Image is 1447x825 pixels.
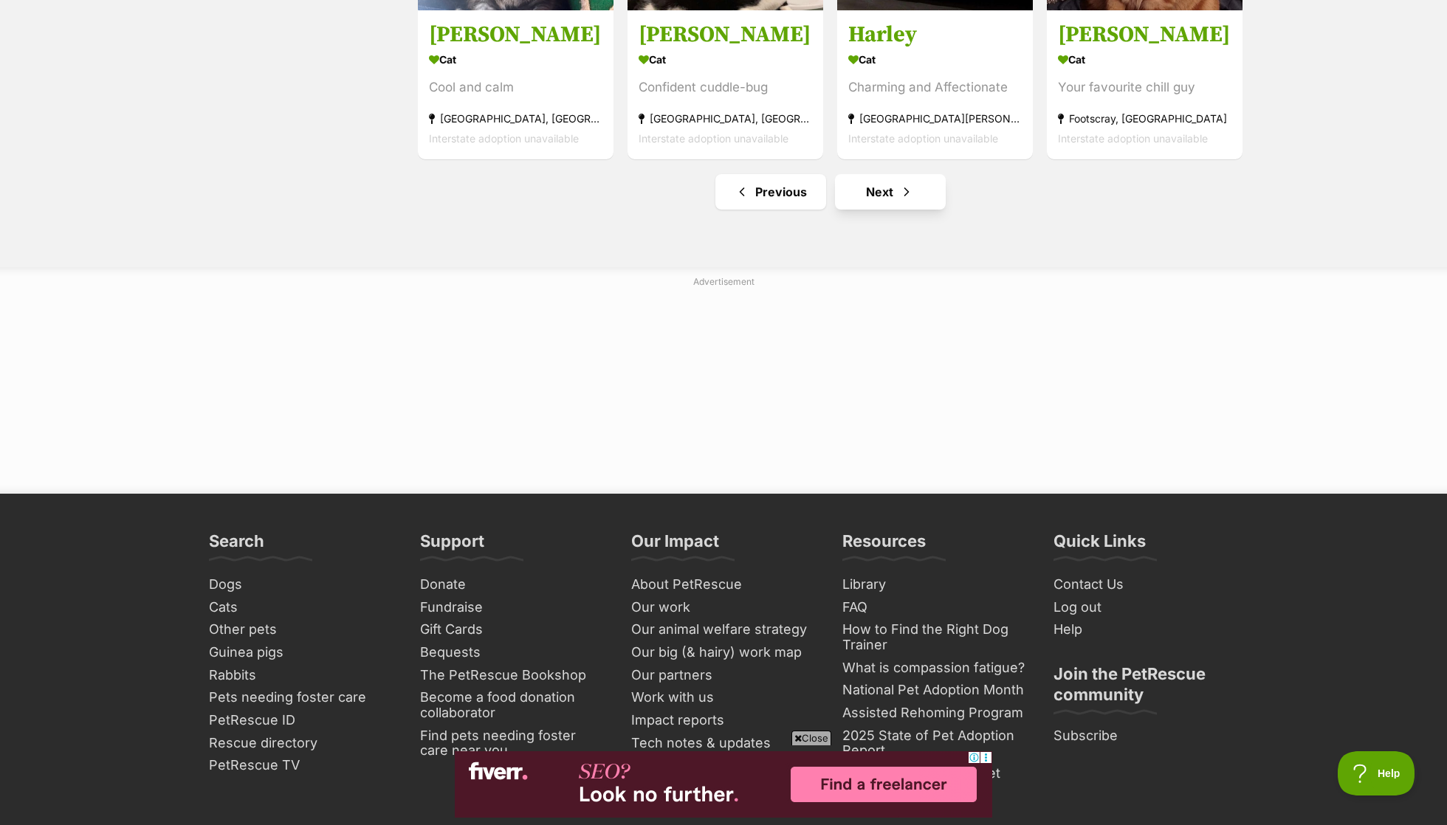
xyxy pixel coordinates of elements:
[639,108,812,128] div: [GEOGRAPHIC_DATA], [GEOGRAPHIC_DATA]
[836,618,1033,656] a: How to Find the Right Dog Trainer
[836,573,1033,596] a: Library
[1058,49,1231,70] div: Cat
[848,77,1022,97] div: Charming and Affectionate
[1048,596,1244,619] a: Log out
[625,732,822,755] a: Tech notes & updates
[791,731,831,745] span: Close
[1058,132,1208,145] span: Interstate adoption unavailable
[625,573,822,596] a: About PetRescue
[837,10,1033,159] a: Harley Cat Charming and Affectionate [GEOGRAPHIC_DATA][PERSON_NAME][GEOGRAPHIC_DATA] Interstate a...
[1047,10,1243,159] a: [PERSON_NAME] Cat Your favourite chill guy Footscray, [GEOGRAPHIC_DATA] Interstate adoption unava...
[631,531,719,560] h3: Our Impact
[203,596,399,619] a: Cats
[848,49,1022,70] div: Cat
[639,49,812,70] div: Cat
[842,531,926,560] h3: Resources
[203,664,399,687] a: Rabbits
[835,174,946,210] a: Next page
[1338,751,1417,795] iframe: Help Scout Beacon - Open
[848,21,1022,49] h3: Harley
[625,709,822,732] a: Impact reports
[715,174,826,210] a: Previous page
[639,132,788,145] span: Interstate adoption unavailable
[414,641,611,664] a: Bequests
[639,21,812,49] h3: [PERSON_NAME]
[414,725,611,762] a: Find pets needing foster care near you
[625,618,822,641] a: Our animal welfare strategy
[414,596,611,619] a: Fundraise
[628,10,823,159] a: [PERSON_NAME] Cat Confident cuddle-bug [GEOGRAPHIC_DATA], [GEOGRAPHIC_DATA] Interstate adoption u...
[429,77,602,97] div: Cool and calm
[455,751,992,818] iframe: Advertisement
[1048,725,1244,748] a: Subscribe
[429,21,602,49] h3: [PERSON_NAME]
[203,709,399,732] a: PetRescue ID
[203,641,399,664] a: Guinea pigs
[1054,531,1146,560] h3: Quick Links
[848,132,998,145] span: Interstate adoption unavailable
[209,531,264,560] h3: Search
[203,686,399,709] a: Pets needing foster care
[203,618,399,641] a: Other pets
[836,657,1033,680] a: What is compassion fatigue?
[414,686,611,724] a: Become a food donation collaborator
[625,596,822,619] a: Our work
[625,641,822,664] a: Our big (& hairy) work map
[429,108,602,128] div: [GEOGRAPHIC_DATA], [GEOGRAPHIC_DATA]
[836,702,1033,725] a: Assisted Rehoming Program
[416,174,1244,210] nav: Pagination
[203,732,399,755] a: Rescue directory
[429,49,602,70] div: Cat
[414,664,611,687] a: The PetRescue Bookshop
[1054,663,1238,714] h3: Join the PetRescue community
[836,679,1033,702] a: National Pet Adoption Month
[414,573,611,596] a: Donate
[203,573,399,596] a: Dogs
[1048,573,1244,596] a: Contact Us
[1058,108,1231,128] div: Footscray, [GEOGRAPHIC_DATA]
[429,132,579,145] span: Interstate adoption unavailable
[203,754,399,777] a: PetRescue TV
[420,531,484,560] h3: Support
[418,10,613,159] a: [PERSON_NAME] Cat Cool and calm [GEOGRAPHIC_DATA], [GEOGRAPHIC_DATA] Interstate adoption unavaila...
[365,294,1082,479] iframe: Advertisement
[836,725,1033,762] a: 2025 State of Pet Adoption Report
[1058,21,1231,49] h3: [PERSON_NAME]
[1048,618,1244,641] a: Help
[639,77,812,97] div: Confident cuddle-bug
[1058,77,1231,97] div: Your favourite chill guy
[836,596,1033,619] a: FAQ
[848,108,1022,128] div: [GEOGRAPHIC_DATA][PERSON_NAME][GEOGRAPHIC_DATA]
[414,618,611,641] a: Gift Cards
[625,686,822,709] a: Work with us
[625,664,822,687] a: Our partners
